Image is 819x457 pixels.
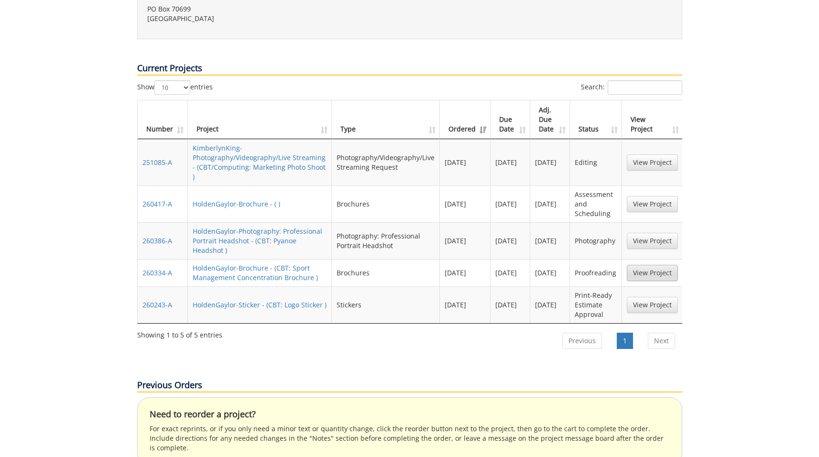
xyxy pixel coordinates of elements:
[627,233,678,249] a: View Project
[440,185,491,222] td: [DATE]
[150,424,670,453] p: For exact reprints, or if you only need a minor text or quantity change, click the reorder button...
[332,286,440,323] td: Stickers
[142,268,172,277] a: 260334-A
[570,100,622,139] th: Status: activate to sort column ascending
[491,259,530,286] td: [DATE]
[137,326,222,340] div: Showing 1 to 5 of 5 entries
[142,158,172,167] a: 251085-A
[530,286,570,323] td: [DATE]
[150,410,670,419] h4: Need to reorder a project?
[142,199,172,208] a: 260417-A
[147,14,403,23] p: [GEOGRAPHIC_DATA]
[617,333,633,349] a: 1
[440,222,491,259] td: [DATE]
[491,100,530,139] th: Due Date: activate to sort column ascending
[530,259,570,286] td: [DATE]
[137,62,682,76] p: Current Projects
[627,196,678,212] a: View Project
[188,100,332,139] th: Project: activate to sort column ascending
[193,199,280,208] a: HoldenGaylor-Brochure - ( )
[570,286,622,323] td: Print-Ready Estimate Approval
[142,300,172,309] a: 260243-A
[491,185,530,222] td: [DATE]
[622,100,683,139] th: View Project: activate to sort column ascending
[332,259,440,286] td: Brochures
[193,143,326,181] a: KimberlynKing-Photography/Videography/Live Streaming - (CBT/Computing: Marketing Photo Shoot )
[530,100,570,139] th: Adj. Due Date: activate to sort column ascending
[581,80,682,95] label: Search:
[491,139,530,185] td: [DATE]
[570,139,622,185] td: Editing
[562,333,602,349] a: Previous
[608,80,682,95] input: Search:
[530,139,570,185] td: [DATE]
[627,297,678,313] a: View Project
[570,259,622,286] td: Proofreading
[154,80,190,95] select: Showentries
[491,286,530,323] td: [DATE]
[440,100,491,139] th: Ordered: activate to sort column ascending
[440,139,491,185] td: [DATE]
[193,263,318,282] a: HoldenGaylor-Brochure - (CBT: Sport Management Concentration Brochure )
[332,222,440,259] td: Photography: Professional Portrait Headshot
[627,265,678,281] a: View Project
[570,185,622,222] td: Assessment and Scheduling
[440,259,491,286] td: [DATE]
[137,80,213,95] label: Show entries
[147,4,403,14] p: PO Box 70699
[440,286,491,323] td: [DATE]
[332,185,440,222] td: Brochures
[332,100,440,139] th: Type: activate to sort column ascending
[332,139,440,185] td: Photography/Videography/Live Streaming Request
[193,300,327,309] a: HoldenGaylor-Sticker - (CBT: Logo Sticker )
[530,222,570,259] td: [DATE]
[138,100,188,139] th: Number: activate to sort column ascending
[530,185,570,222] td: [DATE]
[648,333,675,349] a: Next
[570,222,622,259] td: Photography
[491,222,530,259] td: [DATE]
[137,379,682,392] p: Previous Orders
[627,154,678,171] a: View Project
[193,227,322,255] a: HoldenGaylor-Photography: Professional Portrait Headshot - (CBT: Pyanoe Headshot )
[142,236,172,245] a: 260386-A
